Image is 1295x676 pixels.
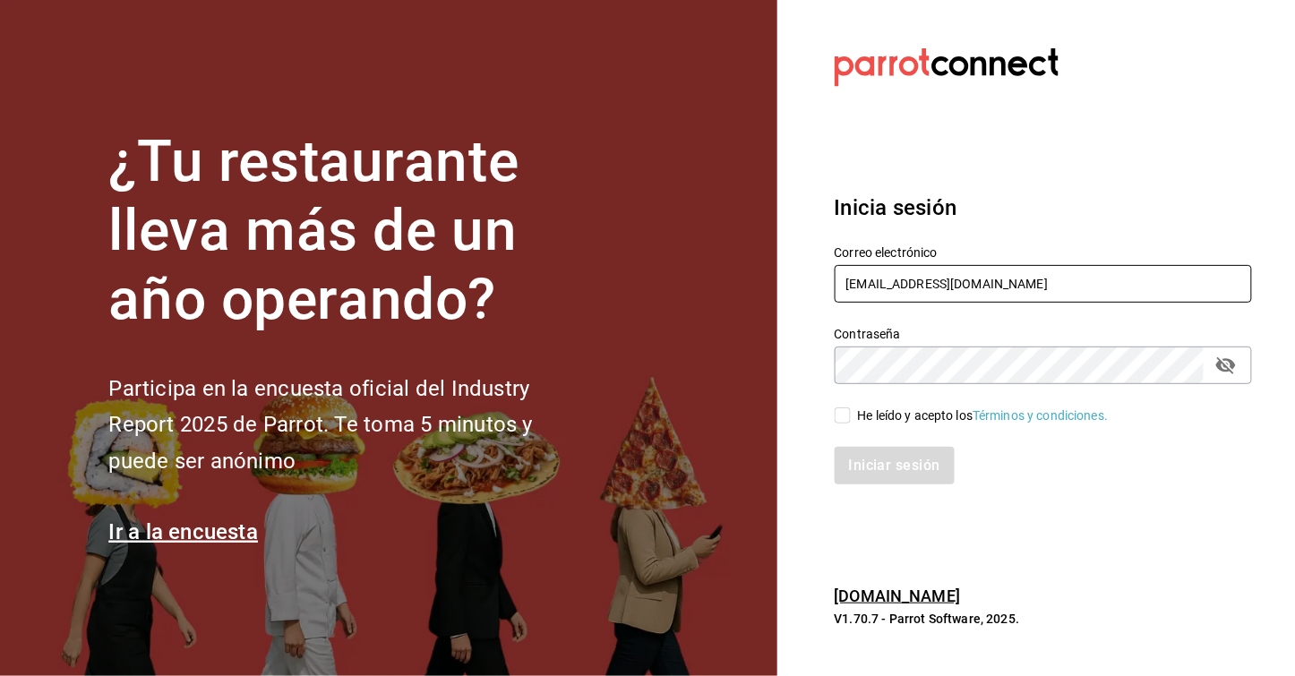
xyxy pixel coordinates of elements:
[835,329,1252,341] label: Contraseña
[835,192,1252,224] h3: Inicia sesión
[973,408,1108,423] a: Términos y condiciones.
[835,247,1252,260] label: Correo electrónico
[835,586,961,605] a: [DOMAIN_NAME]
[108,128,592,334] h1: ¿Tu restaurante lleva más de un año operando?
[835,610,1252,628] p: V1.70.7 - Parrot Software, 2025.
[108,371,592,480] h2: Participa en la encuesta oficial del Industry Report 2025 de Parrot. Te toma 5 minutos y puede se...
[835,265,1252,303] input: Ingresa tu correo electrónico
[1211,350,1241,381] button: passwordField
[858,406,1109,425] div: He leído y acepto los
[108,519,258,544] a: Ir a la encuesta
